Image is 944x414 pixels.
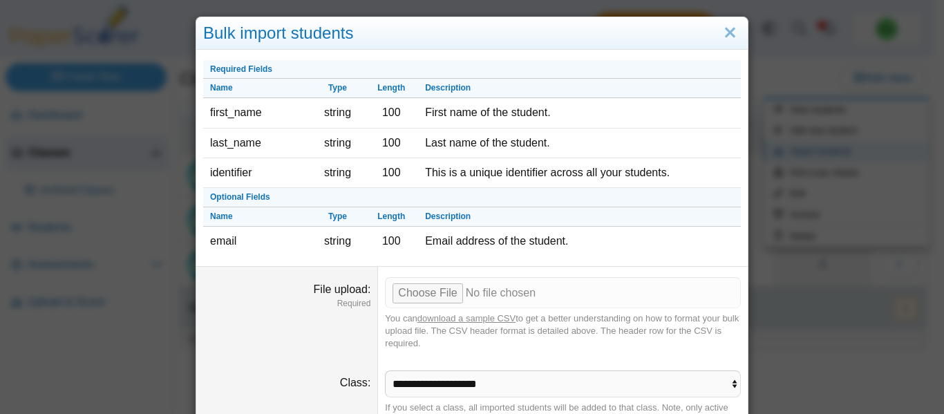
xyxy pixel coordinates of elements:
a: download a sample CSV [417,313,516,323]
td: Last name of the student. [418,129,741,158]
div: You can to get a better understanding on how to format your bulk upload file. The CSV header form... [385,312,741,350]
td: string [311,158,365,188]
td: 100 [364,158,418,188]
th: Description [418,79,741,98]
td: 100 [364,227,418,256]
th: Name [203,207,311,227]
td: First name of the student. [418,98,741,128]
th: Required Fields [203,60,741,79]
th: Name [203,79,311,98]
th: Length [364,207,418,227]
label: File upload [314,283,371,295]
td: 100 [364,129,418,158]
td: string [311,227,365,256]
td: This is a unique identifier across all your students. [418,158,741,188]
th: Type [311,207,365,227]
a: Close [719,21,741,45]
td: identifier [203,158,311,188]
td: string [311,129,365,158]
th: Type [311,79,365,98]
th: Description [418,207,741,227]
td: last_name [203,129,311,158]
td: Email address of the student. [418,227,741,256]
div: Bulk import students [196,17,748,50]
td: 100 [364,98,418,128]
th: Optional Fields [203,188,741,207]
dfn: Required [203,298,370,310]
td: first_name [203,98,311,128]
th: Length [364,79,418,98]
label: Class [340,377,370,388]
td: string [311,98,365,128]
td: email [203,227,311,256]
